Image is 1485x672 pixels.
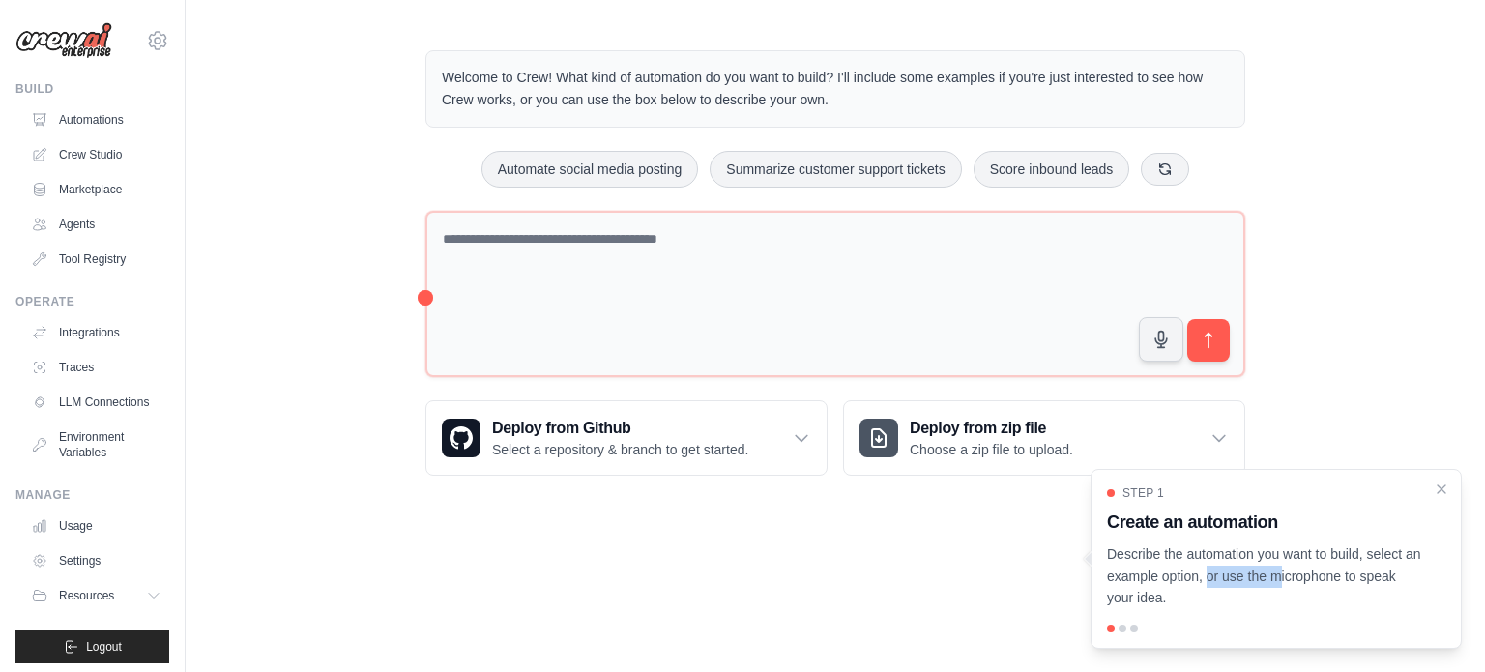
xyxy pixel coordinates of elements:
img: Logo [15,22,112,59]
p: Choose a zip file to upload. [910,440,1073,459]
button: Logout [15,630,169,663]
span: Resources [59,588,114,603]
a: Tool Registry [23,244,169,275]
button: Score inbound leads [974,151,1130,188]
a: Agents [23,209,169,240]
button: Close walkthrough [1434,482,1449,497]
a: LLM Connections [23,387,169,418]
a: Settings [23,545,169,576]
h3: Create an automation [1107,509,1422,536]
a: Automations [23,104,169,135]
div: Manage [15,487,169,503]
a: Usage [23,511,169,541]
span: Logout [86,639,122,655]
a: Traces [23,352,169,383]
p: Select a repository & branch to get started. [492,440,748,459]
h3: Deploy from zip file [910,417,1073,440]
h3: Deploy from Github [492,417,748,440]
div: Build [15,81,169,97]
iframe: Chat Widget [1388,579,1485,672]
div: Operate [15,294,169,309]
button: Automate social media posting [481,151,699,188]
a: Integrations [23,317,169,348]
a: Marketplace [23,174,169,205]
button: Summarize customer support tickets [710,151,961,188]
p: Describe the automation you want to build, select an example option, or use the microphone to spe... [1107,543,1422,609]
a: Environment Variables [23,422,169,468]
a: Crew Studio [23,139,169,170]
span: Step 1 [1122,485,1164,501]
p: Welcome to Crew! What kind of automation do you want to build? I'll include some examples if you'... [442,67,1229,111]
button: Resources [23,580,169,611]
